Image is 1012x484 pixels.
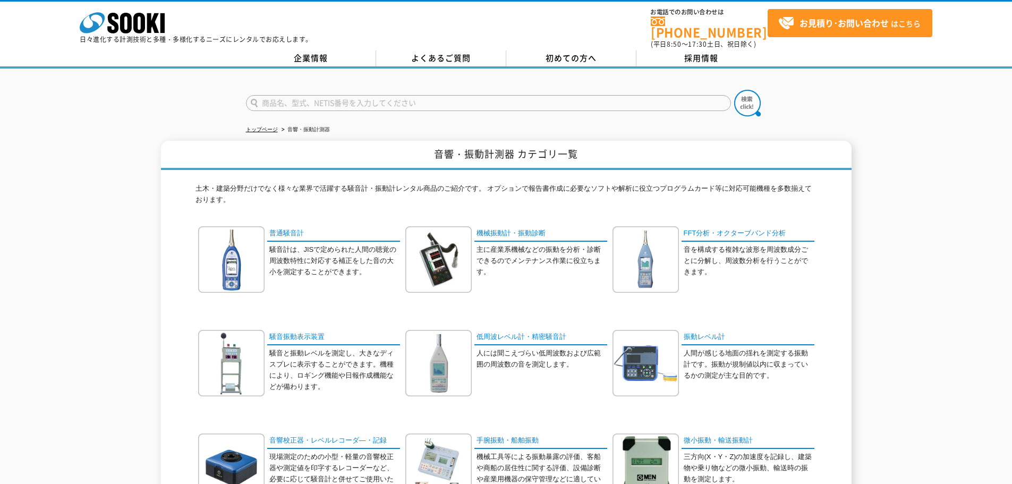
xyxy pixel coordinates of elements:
a: 騒音振動表示装置 [267,330,400,345]
p: 人間が感じる地面の揺れを測定する振動計です。振動が規制値以内に収まっているかの測定が主な目的です。 [684,348,814,381]
a: 企業情報 [246,50,376,66]
a: 音響校正器・レベルレコーダ―・記録 [267,434,400,449]
img: 騒音振動表示装置 [198,330,265,396]
a: 初めての方へ [506,50,636,66]
h1: 音響・振動計測器 カテゴリ一覧 [161,141,852,170]
p: 騒音と振動レベルを測定し、大きなディスプレに表示することができます。機種により、ロギング機能や日報作成機能などが備わります。 [269,348,400,392]
strong: お見積り･お問い合わせ [800,16,889,29]
a: 手腕振動・船舶振動 [474,434,607,449]
a: よくあるご質問 [376,50,506,66]
p: 土木・建築分野だけでなく様々な業界で活躍する騒音計・振動計レンタル商品のご紹介です。 オプションで報告書作成に必要なソフトや解析に役立つプログラムカード等に対応可能機種を多数揃えております。 [195,183,817,211]
span: お電話でのお問い合わせは [651,9,768,15]
a: 低周波レベル計・精密騒音計 [474,330,607,345]
img: 低周波レベル計・精密騒音計 [405,330,472,396]
li: 音響・振動計測器 [279,124,330,135]
a: 採用情報 [636,50,767,66]
span: 17:30 [688,39,707,49]
span: 初めての方へ [546,52,597,64]
p: 音を構成する複雑な波形を周波数成分ごとに分解し、周波数分析を行うことができます。 [684,244,814,277]
a: トップページ [246,126,278,132]
a: 機械振動計・振動診断 [474,226,607,242]
p: 騒音計は、JISで定められた人間の聴覚の周波数特性に対応する補正をした音の大小を測定することができます。 [269,244,400,277]
img: 機械振動計・振動診断 [405,226,472,293]
img: btn_search.png [734,90,761,116]
p: 人には聞こえづらい低周波数および広範囲の周波数の音を測定します。 [477,348,607,370]
span: 8:50 [667,39,682,49]
p: 日々進化する計測技術と多種・多様化するニーズにレンタルでお応えします。 [80,36,312,43]
span: はこちら [778,15,921,31]
a: [PHONE_NUMBER] [651,16,768,38]
a: FFT分析・オクターブバンド分析 [682,226,814,242]
input: 商品名、型式、NETIS番号を入力してください [246,95,731,111]
img: 振動レベル計 [613,330,679,396]
a: お見積り･お問い合わせはこちら [768,9,932,37]
img: FFT分析・オクターブバンド分析 [613,226,679,293]
span: (平日 ～ 土日、祝日除く) [651,39,756,49]
p: 主に産業系機械などの振動を分析・診断できるのでメンテナンス作業に役立ちます。 [477,244,607,277]
a: 微小振動・輸送振動計 [682,434,814,449]
img: 普通騒音計 [198,226,265,293]
a: 普通騒音計 [267,226,400,242]
a: 振動レベル計 [682,330,814,345]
